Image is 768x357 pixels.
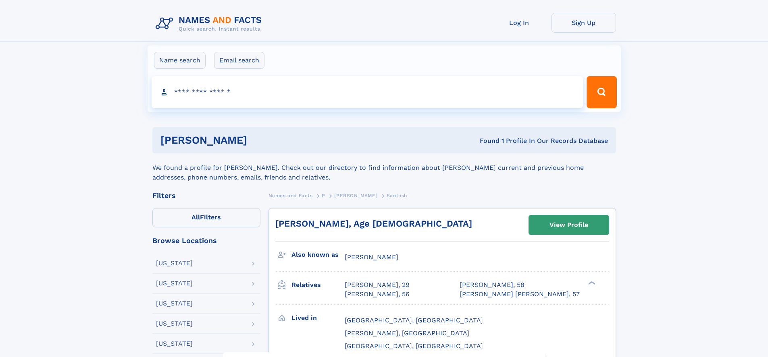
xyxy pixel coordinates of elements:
[156,260,193,266] div: [US_STATE]
[291,311,345,325] h3: Lived in
[214,52,264,69] label: Email search
[334,193,377,198] span: [PERSON_NAME]
[586,281,596,286] div: ❯
[322,190,325,200] a: P
[345,329,469,337] span: [PERSON_NAME], [GEOGRAPHIC_DATA]
[152,208,260,227] label: Filters
[152,153,616,182] div: We found a profile for [PERSON_NAME]. Check out our directory to find information about [PERSON_N...
[152,237,260,244] div: Browse Locations
[345,316,483,324] span: [GEOGRAPHIC_DATA], [GEOGRAPHIC_DATA]
[345,281,410,289] a: [PERSON_NAME], 29
[587,76,616,108] button: Search Button
[275,219,472,229] a: [PERSON_NAME], Age [DEMOGRAPHIC_DATA]
[334,190,377,200] a: [PERSON_NAME]
[160,135,364,145] h1: [PERSON_NAME]
[460,290,580,299] a: [PERSON_NAME] [PERSON_NAME], 57
[291,248,345,262] h3: Also known as
[156,320,193,327] div: [US_STATE]
[345,342,483,350] span: [GEOGRAPHIC_DATA], [GEOGRAPHIC_DATA]
[345,253,398,261] span: [PERSON_NAME]
[552,13,616,33] a: Sign Up
[460,281,524,289] a: [PERSON_NAME], 58
[363,136,608,145] div: Found 1 Profile In Our Records Database
[529,215,609,235] a: View Profile
[291,278,345,292] h3: Relatives
[152,76,583,108] input: search input
[156,280,193,287] div: [US_STATE]
[152,192,260,199] div: Filters
[154,52,206,69] label: Name search
[322,193,325,198] span: P
[268,190,313,200] a: Names and Facts
[156,340,193,347] div: [US_STATE]
[387,193,407,198] span: Santosh
[487,13,552,33] a: Log In
[156,300,193,307] div: [US_STATE]
[549,216,588,234] div: View Profile
[345,290,410,299] a: [PERSON_NAME], 56
[191,213,200,221] span: All
[152,13,268,35] img: Logo Names and Facts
